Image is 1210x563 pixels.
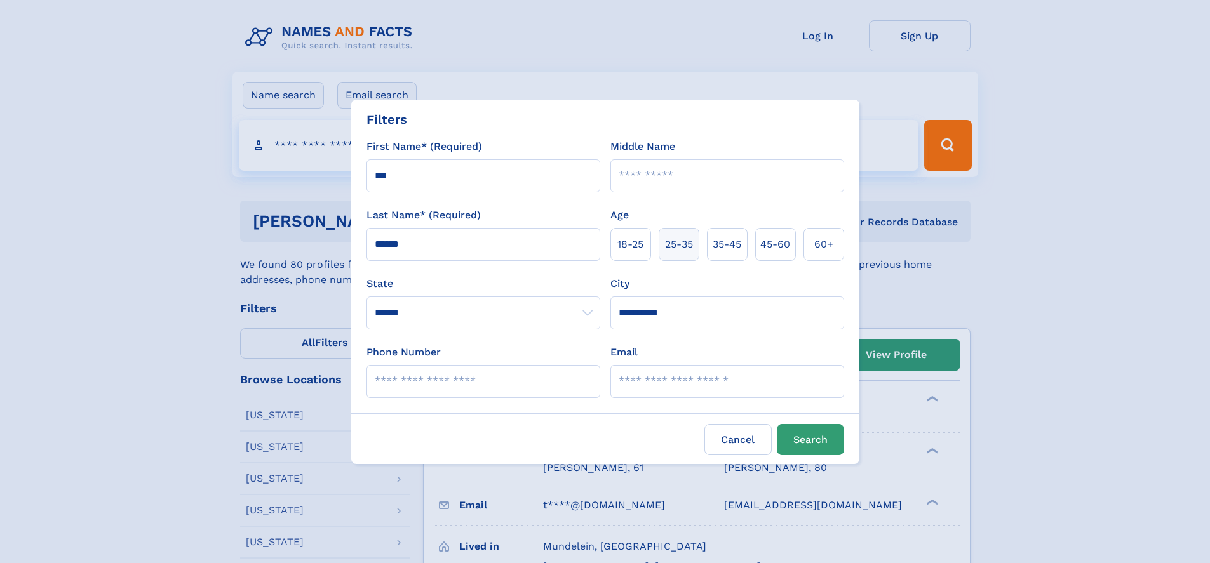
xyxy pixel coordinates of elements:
div: Filters [366,110,407,129]
label: Cancel [704,424,772,455]
label: Age [610,208,629,223]
label: Middle Name [610,139,675,154]
label: Phone Number [366,345,441,360]
button: Search [777,424,844,455]
label: Email [610,345,638,360]
label: City [610,276,629,291]
label: First Name* (Required) [366,139,482,154]
label: Last Name* (Required) [366,208,481,223]
span: 25‑35 [665,237,693,252]
span: 60+ [814,237,833,252]
label: State [366,276,600,291]
span: 45‑60 [760,237,790,252]
span: 18‑25 [617,237,643,252]
span: 35‑45 [713,237,741,252]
